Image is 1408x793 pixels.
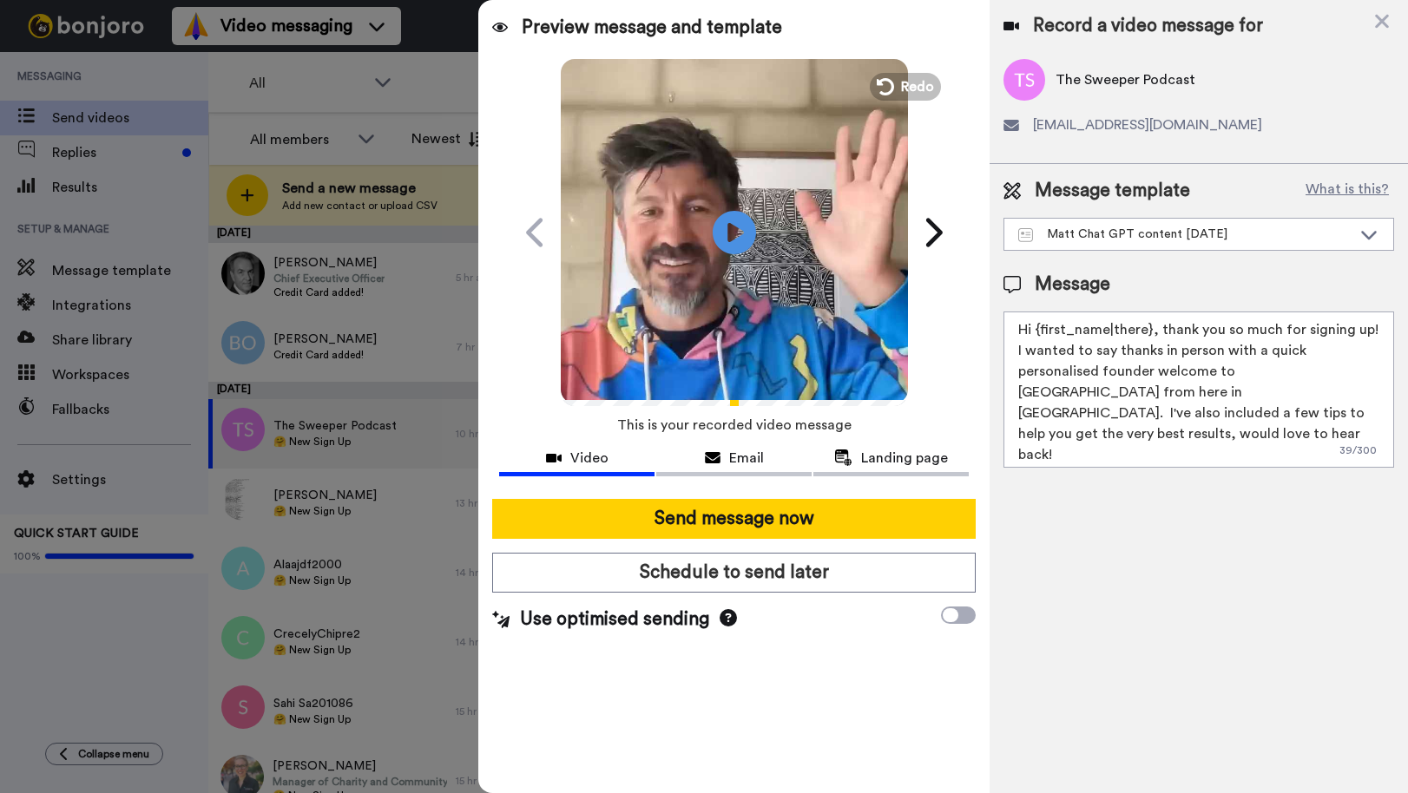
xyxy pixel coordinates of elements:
[1035,178,1190,204] span: Message template
[1300,178,1394,204] button: What is this?
[729,448,764,469] span: Email
[1018,226,1352,243] div: Matt Chat GPT content [DATE]
[1003,311,1394,468] textarea: Hi {first_name|there}, thank you so much for signing up! I wanted to say thanks in person with a ...
[570,448,609,469] span: Video
[492,553,976,593] button: Schedule to send later
[1033,115,1262,135] span: [EMAIL_ADDRESS][DOMAIN_NAME]
[1035,272,1110,298] span: Message
[861,448,948,469] span: Landing page
[492,499,976,539] button: Send message now
[617,406,852,444] span: This is your recorded video message
[1018,228,1033,242] img: Message-temps.svg
[520,606,709,632] span: Use optimised sending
